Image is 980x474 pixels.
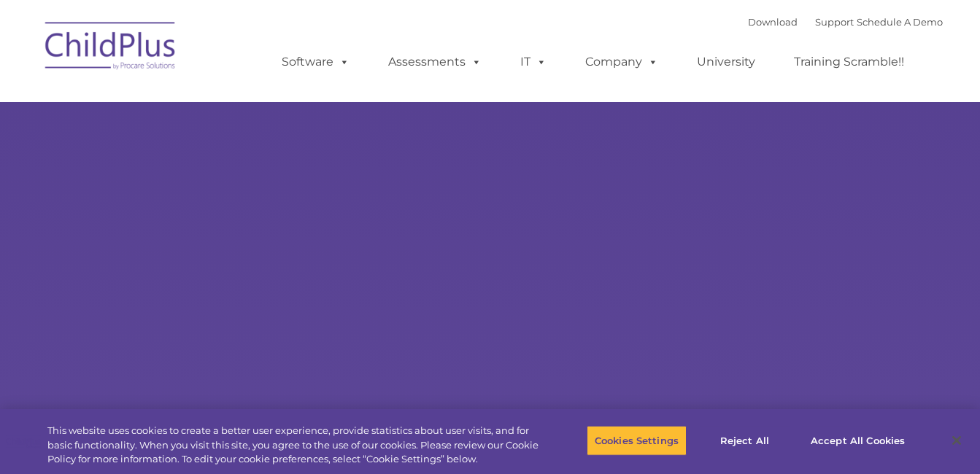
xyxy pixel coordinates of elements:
img: ChildPlus by Procare Solutions [38,12,184,85]
button: Accept All Cookies [803,425,913,456]
a: IT [506,47,561,77]
a: Support [815,16,854,28]
a: Company [571,47,673,77]
button: Close [941,424,973,456]
a: University [682,47,770,77]
button: Cookies Settings [587,425,687,456]
a: Assessments [374,47,496,77]
font: | [748,16,943,28]
a: Download [748,16,798,28]
a: Schedule A Demo [857,16,943,28]
div: This website uses cookies to create a better user experience, provide statistics about user visit... [47,424,539,467]
a: Software [267,47,364,77]
a: Training Scramble!! [779,47,919,77]
button: Reject All [699,425,790,456]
